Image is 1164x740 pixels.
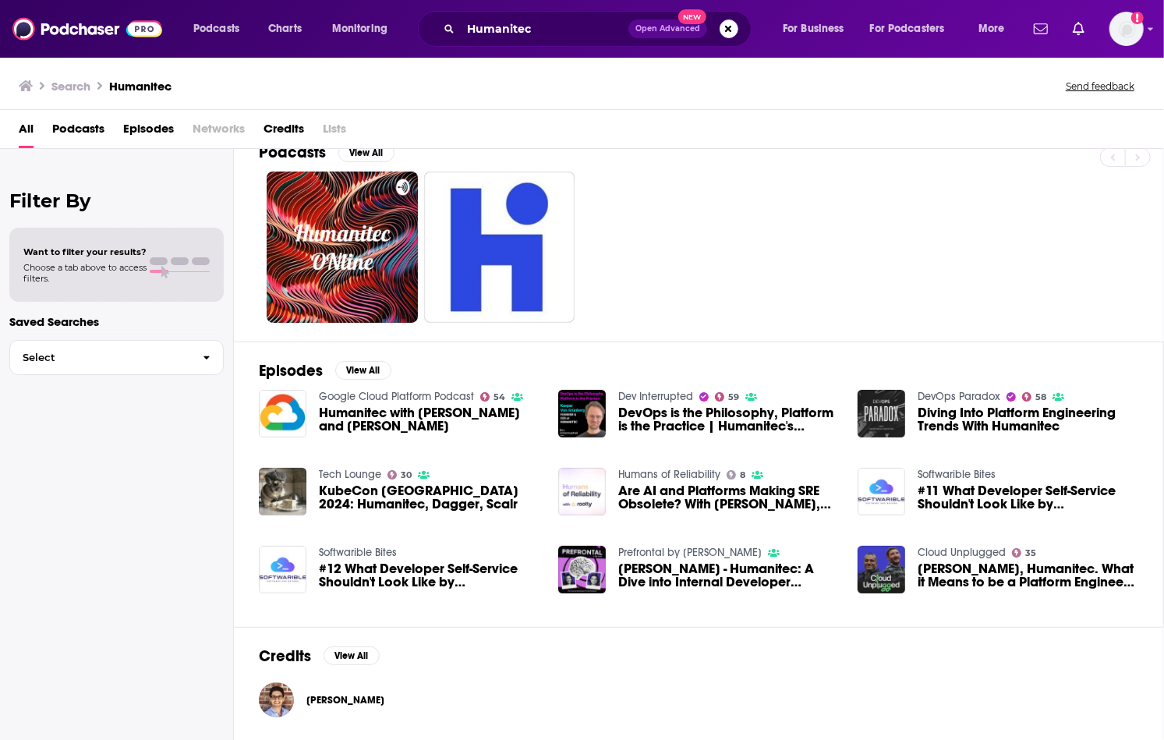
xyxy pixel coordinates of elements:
a: Luca Galante [306,694,384,706]
img: DevOps is the Philosophy, Platform is the Practice | Humanitec's Kaspar von Grünberg [558,390,606,437]
a: EpisodesView All [259,361,391,381]
span: Select [10,352,190,363]
button: View All [324,646,380,665]
span: Humanitec with [PERSON_NAME] and [PERSON_NAME] [319,406,540,433]
span: Monitoring [332,18,387,40]
div: Search podcasts, credits, & more... [433,11,766,47]
span: Networks [193,116,245,148]
a: Cloud Unplugged [918,546,1006,559]
a: Podcasts [52,116,104,148]
span: 58 [1035,394,1046,401]
a: Show notifications dropdown [1028,16,1054,42]
span: Want to filter your results? [23,246,147,257]
span: 8 [740,472,745,479]
h2: Episodes [259,361,323,381]
a: Humans of Reliability [618,468,720,481]
img: Luca Galante - Humanitec: A Dive into Internal Developer Platforms [558,546,606,593]
h2: Filter By [9,189,224,212]
img: #12 What Developer Self-Service Shouldn't Look Like by Kaspar von Grünberg of humanitec.com [Part 2] [259,546,306,593]
a: 54 [480,392,506,402]
a: DevOps Paradox [918,390,1000,403]
a: Show notifications dropdown [1067,16,1091,42]
a: Are AI and Platforms Making SRE Obsolete? With Kaspar von Grünberg, Humanitec’s CEO [618,484,839,511]
img: Diving Into Platform Engineering Trends With Humanitec [858,390,905,437]
a: Tech Lounge [319,468,381,481]
span: KubeCon [GEOGRAPHIC_DATA] 2024: Humanitec, Dagger, Scalr [319,484,540,511]
img: #11 What Developer Self-Service Shouldn't Look Like by Kaspar von Grünberg of humanitec.com [Part 1] [858,468,905,515]
img: Kasper von Grünberg, Humanitec. What it Means to be a Platform Engineer | Episode 18 [858,546,905,593]
span: Logged in as LaurenOlvera101 [1109,12,1144,46]
img: Humanitec with Domile Janenaite and Chris Stephenson [259,390,306,437]
h2: Credits [259,646,311,666]
input: Search podcasts, credits, & more... [461,16,628,41]
button: open menu [182,16,260,41]
a: Prefrontal by Cortex [618,546,762,559]
a: #11 What Developer Self-Service Shouldn't Look Like by Kaspar von Grünberg of humanitec.com [Part 1] [918,484,1138,511]
button: open menu [321,16,408,41]
span: 54 [494,394,505,401]
span: [PERSON_NAME], Humanitec. What it Means to be a Platform Engineer | Episode 18 [918,562,1138,589]
a: 58 [1022,392,1047,402]
button: Show profile menu [1109,12,1144,46]
a: 35 [1012,548,1037,558]
span: 59 [728,394,739,401]
span: Are AI and Platforms Making SRE Obsolete? With [PERSON_NAME], Humanitec’s CEO [618,484,839,511]
span: DevOps is the Philosophy, Platform is the Practice | Humanitec's [PERSON_NAME] [618,406,839,433]
a: Diving Into Platform Engineering Trends With Humanitec [918,406,1138,433]
a: #12 What Developer Self-Service Shouldn't Look Like by Kaspar von Grünberg of humanitec.com [Part 2] [319,562,540,589]
span: #12 What Developer Self-Service Shouldn't Look Like by [PERSON_NAME] of [DOMAIN_NAME] [Part 2] [319,562,540,589]
span: [PERSON_NAME] - Humanitec: A Dive into Internal Developer Platforms [618,562,839,589]
a: Credits [264,116,304,148]
a: Humanitec with Domile Janenaite and Chris Stephenson [319,406,540,433]
span: For Business [783,18,844,40]
a: Luca Galante - Humanitec: A Dive into Internal Developer Platforms [618,562,839,589]
a: Dev Interrupted [618,390,693,403]
span: Lists [323,116,346,148]
a: Kasper von Grünberg, Humanitec. What it Means to be a Platform Engineer | Episode 18 [918,562,1138,589]
a: Google Cloud Platform Podcast [319,390,474,403]
button: Send feedback [1061,80,1139,93]
a: 8 [727,470,746,480]
a: PodcastsView All [259,143,394,162]
button: Luca GalanteLuca Galante [259,675,1138,725]
h3: Humanitec [109,79,172,94]
a: DevOps is the Philosophy, Platform is the Practice | Humanitec's Kaspar von Grünberg [618,406,839,433]
h3: Search [51,79,90,94]
a: 59 [715,392,740,402]
span: More [978,18,1005,40]
a: Charts [258,16,311,41]
button: View All [335,361,391,380]
img: KubeCon EU 2024: Humanitec, Dagger, Scalr [259,468,306,515]
img: Luca Galante [259,682,294,717]
button: open menu [860,16,968,41]
span: #11 What Developer Self-Service Shouldn't Look Like by [PERSON_NAME] of [DOMAIN_NAME] [Part 1] [918,484,1138,511]
span: For Podcasters [870,18,945,40]
span: Podcasts [193,18,239,40]
img: User Profile [1109,12,1144,46]
button: Open AdvancedNew [628,19,707,38]
a: Softwarible Bites [918,468,996,481]
span: All [19,116,34,148]
svg: Add a profile image [1131,12,1144,24]
span: 30 [401,472,412,479]
img: Are AI and Platforms Making SRE Obsolete? With Kaspar von Grünberg, Humanitec’s CEO [558,468,606,515]
button: View All [338,143,394,162]
span: Episodes [123,116,174,148]
span: Charts [268,18,302,40]
span: Choose a tab above to access filters. [23,262,147,284]
img: Podchaser - Follow, Share and Rate Podcasts [12,14,162,44]
button: open menu [968,16,1024,41]
h2: Podcasts [259,143,326,162]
